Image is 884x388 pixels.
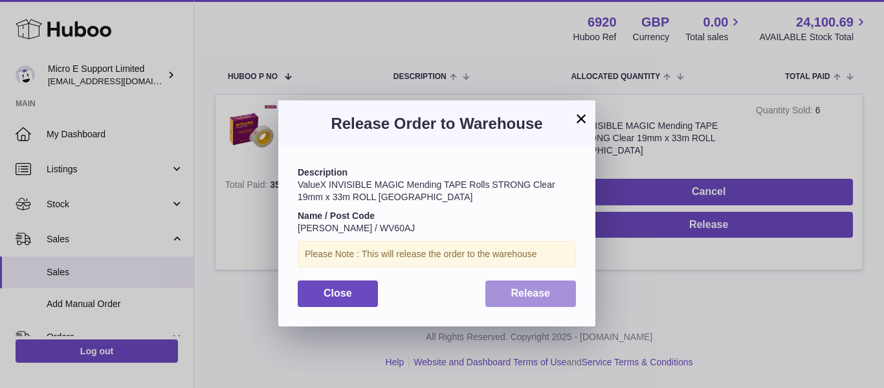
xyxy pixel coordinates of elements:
[298,179,555,202] span: ValueX INVISIBLE MAGIC Mending TAPE Rolls STRONG Clear 19mm x 33m ROLL [GEOGRAPHIC_DATA]
[298,280,378,307] button: Close
[298,211,375,221] strong: Name / Post Code
[511,288,551,299] span: Release
[573,111,589,126] button: ×
[298,167,348,177] strong: Description
[298,223,415,233] span: [PERSON_NAME] / WV60AJ
[485,280,577,307] button: Release
[324,288,352,299] span: Close
[298,241,576,268] div: Please Note : This will release the order to the warehouse
[298,113,576,134] h3: Release Order to Warehouse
